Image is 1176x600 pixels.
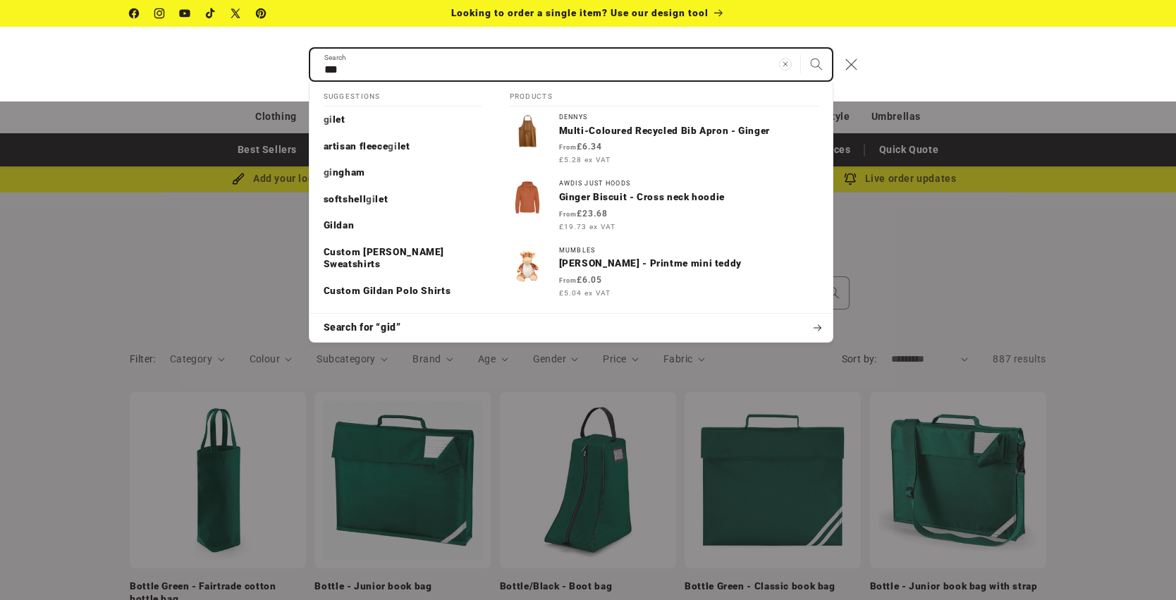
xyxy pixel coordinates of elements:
p: [PERSON_NAME] - Printme mini teddy [559,257,819,270]
a: Gildan [310,212,496,239]
div: AWDis Just Hoods [559,180,819,188]
div: Dennys [559,114,819,121]
img: Cross neck hoodie [510,180,545,215]
h2: Products [510,82,819,107]
p: Custom Gildan Polo Shirts [324,285,451,298]
a: softshell gilet [310,186,496,213]
a: Mumbles[PERSON_NAME] - Printme mini teddy From£6.05 £5.04 ex VAT [496,240,833,306]
strong: £6.05 [559,275,602,285]
span: £5.28 ex VAT [559,154,611,165]
a: Custom Gildan Polo Shirts [310,278,496,305]
span: From [559,144,577,151]
span: From [559,211,577,218]
span: Search for “gid” [324,321,401,335]
p: Custom [PERSON_NAME] Sweatshirts [324,246,482,271]
mark: gi [324,166,333,178]
p: gingham [324,166,365,179]
span: From [559,277,577,284]
a: Custom [PERSON_NAME] Sweatshirts [310,239,496,278]
a: DennysMulti-Coloured Recycled Bib Apron - Ginger From£6.34 £5.28 ex VAT [496,106,833,173]
mark: gi [324,114,333,125]
button: Search [801,49,832,80]
a: AWDis Just HoodsGinger Biscuit - Cross neck hoodie From£23.68 £19.73 ex VAT [496,173,833,239]
div: Mumbles [559,247,819,255]
strong: £23.68 [559,209,608,219]
img: Multi-Coloured Recycled Bib Apron - Ginger [510,114,545,149]
span: £5.04 ex VAT [559,288,611,298]
mark: gi [366,193,375,204]
h2: Suggestions [324,82,482,107]
p: artisan fleece gilet [324,140,410,153]
p: Gildan [324,219,355,232]
p: Multi-Coloured Recycled Bib Apron - Ginger [559,125,819,137]
span: Looking to order a single item? Use our design tool [451,7,709,18]
p: Ginger Biscuit - Cross neck hoodie [559,191,819,204]
button: Close [836,49,867,80]
span: softshell [324,193,367,204]
a: gilet [310,106,496,133]
strong: £6.34 [559,142,602,152]
mark: gi [388,140,397,152]
span: artisan fleece [324,140,388,152]
p: gilet [324,114,345,126]
p: softshell gilet [324,193,388,206]
span: £19.73 ex VAT [559,221,615,232]
img: Printme mini teddy [510,247,545,282]
button: Clear search term [770,49,801,80]
span: let [333,114,345,125]
a: gingham [310,159,496,186]
iframe: Chat Widget [934,448,1176,600]
span: let [375,193,388,204]
span: let [398,140,410,152]
span: ngham [333,166,365,178]
a: artisan fleece gilet [310,133,496,160]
